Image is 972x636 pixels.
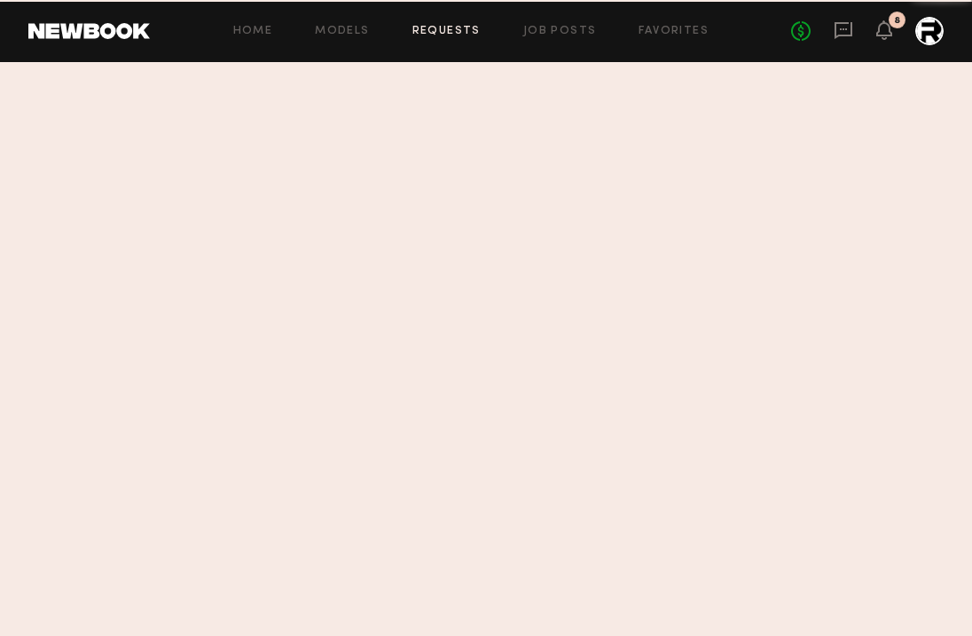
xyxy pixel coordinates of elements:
div: 8 [894,16,900,26]
a: Models [315,26,369,37]
a: Home [233,26,273,37]
a: Requests [412,26,481,37]
a: Job Posts [523,26,597,37]
a: Favorites [639,26,709,37]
